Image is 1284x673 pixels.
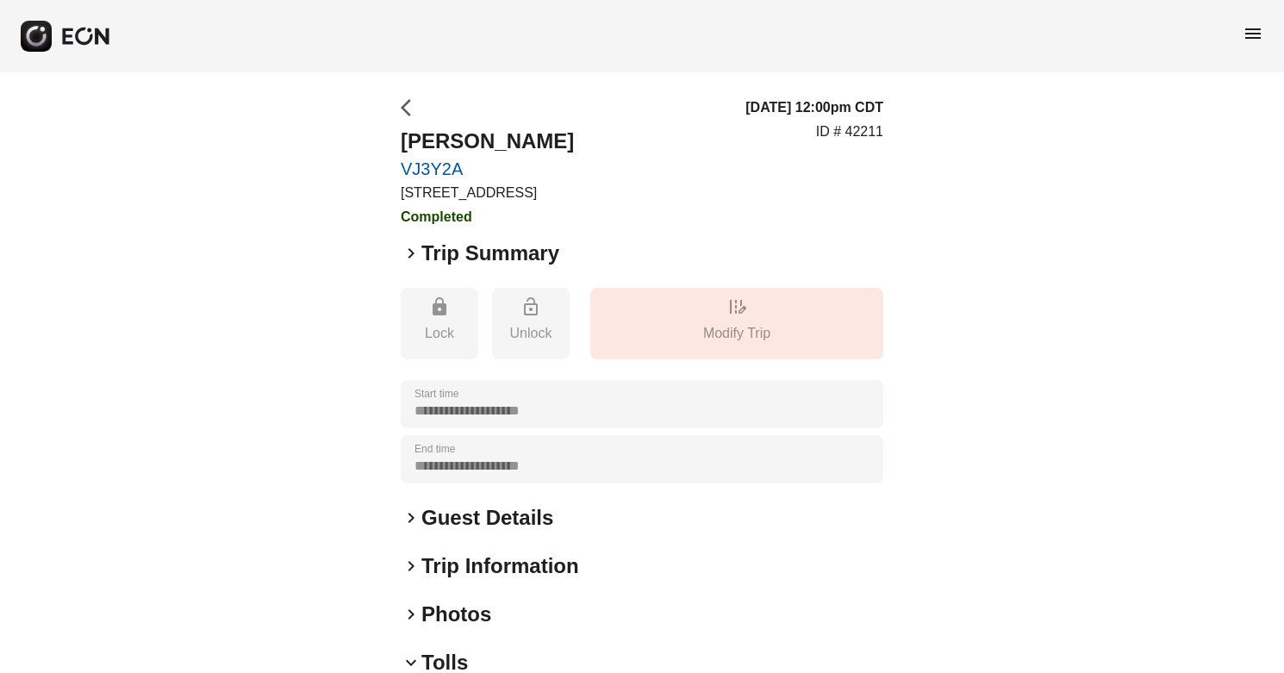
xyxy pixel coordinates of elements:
span: arrow_back_ios [401,97,421,118]
span: keyboard_arrow_right [401,556,421,576]
a: VJ3Y2A [401,159,574,179]
span: keyboard_arrow_right [401,604,421,625]
h2: Guest Details [421,504,553,532]
span: keyboard_arrow_right [401,243,421,264]
h2: [PERSON_NAME] [401,128,574,155]
h2: Trip Information [421,552,579,580]
p: [STREET_ADDRESS] [401,183,574,203]
span: keyboard_arrow_right [401,508,421,528]
h3: Completed [401,207,574,227]
span: menu [1243,23,1263,44]
h2: Trip Summary [421,240,559,267]
h2: Photos [421,601,491,628]
p: ID # 42211 [816,122,883,142]
span: keyboard_arrow_down [401,652,421,673]
h3: [DATE] 12:00pm CDT [745,97,883,118]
